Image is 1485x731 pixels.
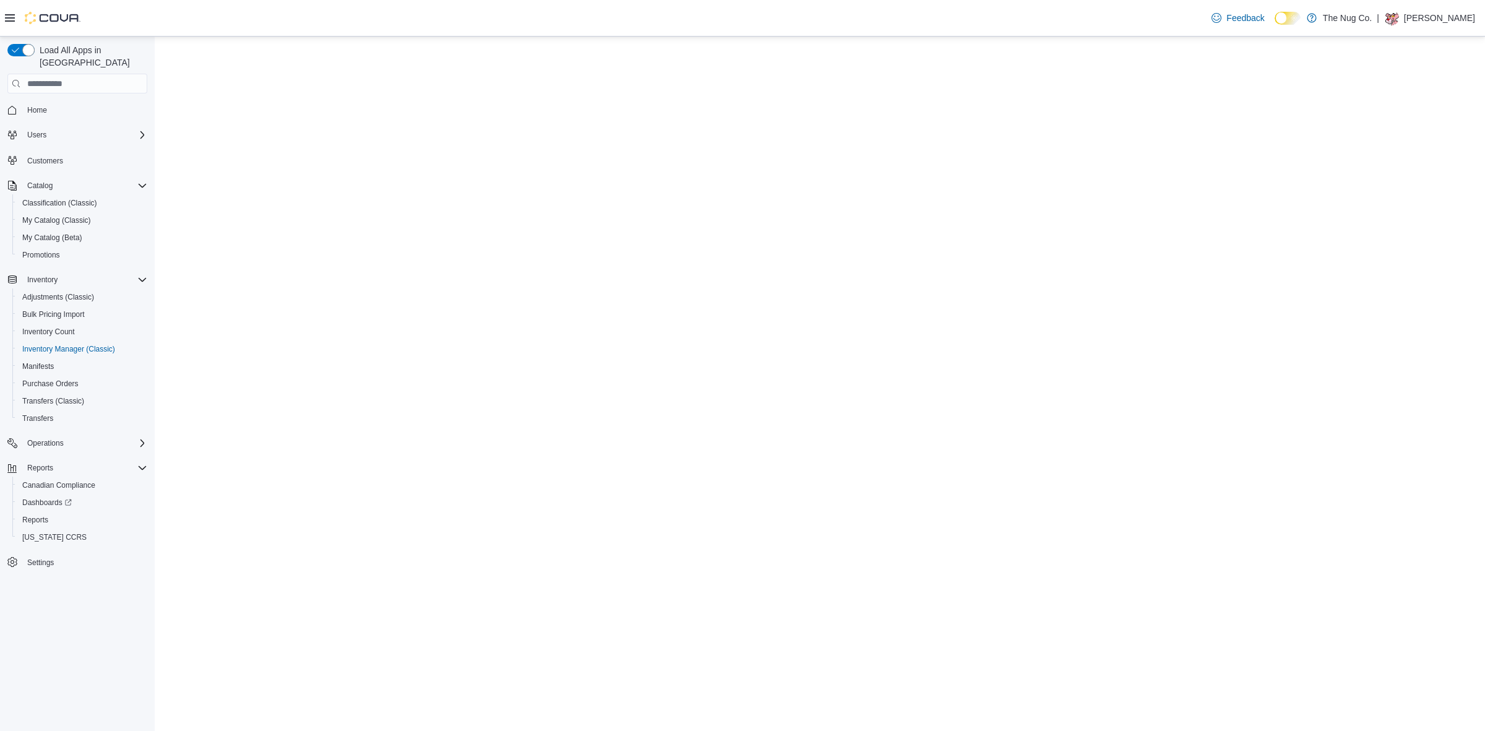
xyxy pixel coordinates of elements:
span: Reports [27,463,53,473]
span: Manifests [17,359,147,374]
span: Canadian Compliance [17,478,147,493]
a: Bulk Pricing Import [17,307,90,322]
span: Home [27,105,47,115]
button: Inventory Count [12,323,152,340]
button: Classification (Classic) [12,194,152,212]
a: Customers [22,154,68,168]
button: Transfers [12,410,152,427]
button: Bulk Pricing Import [12,306,152,323]
button: Users [2,126,152,144]
button: My Catalog (Classic) [12,212,152,229]
a: Manifests [17,359,59,374]
span: Dashboards [22,498,72,508]
span: Users [27,130,46,140]
a: Dashboards [12,494,152,511]
a: Purchase Orders [17,376,84,391]
button: Settings [2,553,152,571]
a: Dashboards [17,495,77,510]
span: Operations [22,436,147,451]
span: Inventory [27,275,58,285]
span: Dashboards [17,495,147,510]
span: Adjustments (Classic) [17,290,147,305]
span: My Catalog (Beta) [17,230,147,245]
span: Operations [27,438,64,448]
span: My Catalog (Classic) [17,213,147,228]
a: Classification (Classic) [17,196,102,210]
a: Inventory Count [17,324,80,339]
button: Transfers (Classic) [12,392,152,410]
span: Reports [17,513,147,527]
input: Dark Mode [1275,12,1301,25]
button: Operations [2,435,152,452]
a: Home [22,103,52,118]
span: Manifests [22,361,54,371]
span: Classification (Classic) [22,198,97,208]
button: Canadian Compliance [12,477,152,494]
span: Washington CCRS [17,530,147,545]
span: Promotions [17,248,147,262]
button: My Catalog (Beta) [12,229,152,246]
span: Home [22,102,147,118]
a: Adjustments (Classic) [17,290,99,305]
span: Purchase Orders [17,376,147,391]
p: | [1377,11,1379,25]
span: Transfers (Classic) [22,396,84,406]
span: Classification (Classic) [17,196,147,210]
a: Inventory Manager (Classic) [17,342,120,357]
a: Canadian Compliance [17,478,100,493]
a: Promotions [17,248,65,262]
a: My Catalog (Classic) [17,213,96,228]
button: Adjustments (Classic) [12,288,152,306]
a: Transfers (Classic) [17,394,89,409]
span: Canadian Compliance [22,480,95,490]
nav: Complex example [7,96,147,603]
span: [US_STATE] CCRS [22,532,87,542]
a: Reports [17,513,53,527]
span: Adjustments (Classic) [22,292,94,302]
div: JASON SMITH [1384,11,1399,25]
span: Inventory Manager (Classic) [17,342,147,357]
button: Operations [22,436,69,451]
span: Transfers [22,413,53,423]
p: [PERSON_NAME] [1404,11,1475,25]
span: Settings [22,555,147,570]
span: Bulk Pricing Import [17,307,147,322]
button: Catalog [22,178,58,193]
p: The Nug Co. [1323,11,1372,25]
button: Inventory [2,271,152,288]
span: Load All Apps in [GEOGRAPHIC_DATA] [35,44,147,69]
span: Feedback [1226,12,1264,24]
span: Reports [22,461,147,475]
span: My Catalog (Classic) [22,215,91,225]
button: Catalog [2,177,152,194]
span: Promotions [22,250,60,260]
button: [US_STATE] CCRS [12,529,152,546]
span: Purchase Orders [22,379,79,389]
button: Reports [12,511,152,529]
a: Settings [22,555,59,570]
span: Transfers [17,411,147,426]
button: Users [22,128,51,142]
button: Customers [2,151,152,169]
span: Inventory Count [22,327,75,337]
a: My Catalog (Beta) [17,230,87,245]
span: Bulk Pricing Import [22,309,85,319]
button: Reports [2,459,152,477]
img: Cova [25,12,80,24]
button: Purchase Orders [12,375,152,392]
span: Customers [27,156,63,166]
span: Customers [22,152,147,168]
button: Promotions [12,246,152,264]
button: Inventory [22,272,62,287]
button: Inventory Manager (Classic) [12,340,152,358]
a: [US_STATE] CCRS [17,530,92,545]
a: Feedback [1207,6,1269,30]
span: My Catalog (Beta) [22,233,82,243]
span: Inventory Manager (Classic) [22,344,115,354]
span: Settings [27,558,54,568]
button: Manifests [12,358,152,375]
span: Transfers (Classic) [17,394,147,409]
span: Reports [22,515,48,525]
button: Home [2,101,152,119]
